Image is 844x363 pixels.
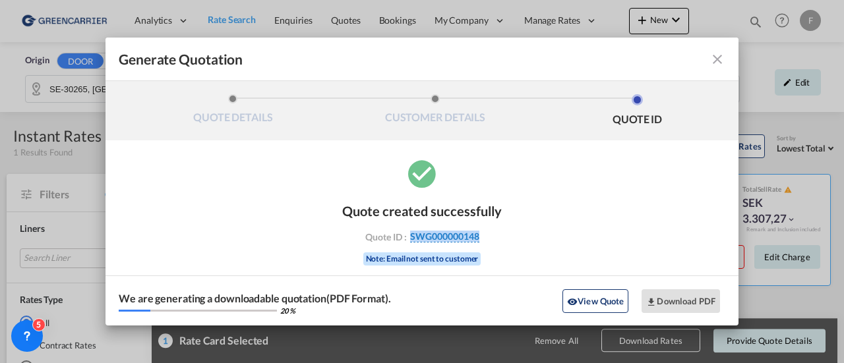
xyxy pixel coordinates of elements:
[346,231,498,242] div: Quote ID :
[410,231,479,242] span: SWG000000148
[342,203,502,219] div: Quote created successfully
[406,157,438,190] md-icon: icon-checkbox-marked-circle
[119,51,243,68] span: Generate Quotation
[642,289,720,313] button: Download PDF
[536,94,738,130] li: QUOTE ID
[646,296,657,307] md-icon: icon-download
[363,252,481,265] div: Note: Email not sent to customer
[562,289,628,313] button: icon-eyeView Quote
[567,296,578,307] md-icon: icon-eye
[119,293,391,304] div: We are generating a downloadable quotation(PDF Format).
[105,38,738,325] md-dialog: Generate QuotationQUOTE ...
[280,307,295,314] div: 20 %
[334,94,537,130] li: CUSTOMER DETAILS
[132,94,334,130] li: QUOTE DETAILS
[709,51,725,67] md-icon: icon-close fg-AAA8AD cursor m-0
